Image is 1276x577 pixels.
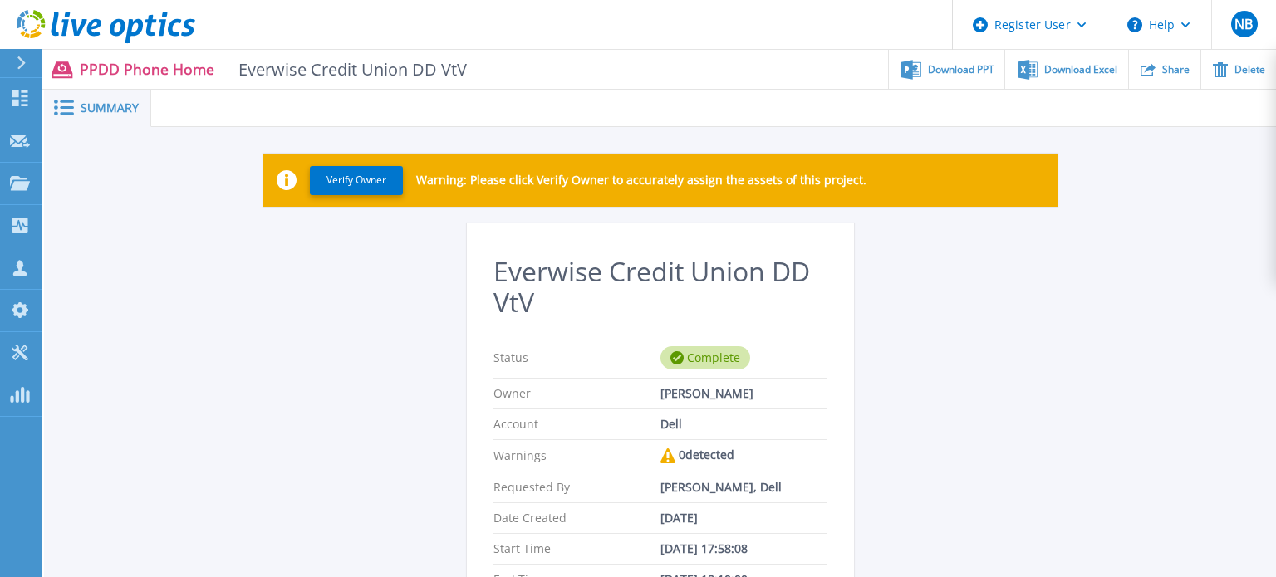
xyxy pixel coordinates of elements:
p: Start Time [493,542,660,555]
div: [DATE] 17:58:08 [660,542,827,555]
div: 0 detected [660,448,827,463]
p: PPDD Phone Home [80,60,468,79]
p: Warning: Please click Verify Owner to accurately assign the assets of this project. [416,174,866,187]
span: Summary [81,102,139,114]
div: Complete [660,346,750,369]
h2: Everwise Credit Union DD VtV [493,257,827,318]
p: Requested By [493,481,660,494]
div: [DATE] [660,511,827,525]
p: Warnings [493,448,660,463]
span: Delete [1234,65,1265,75]
p: Owner [493,387,660,400]
p: Status [493,346,660,369]
p: Account [493,418,660,431]
div: [PERSON_NAME], Dell [660,481,827,494]
span: Share [1162,65,1190,75]
span: Everwise Credit Union DD VtV [228,60,468,79]
div: [PERSON_NAME] [660,387,827,400]
button: Verify Owner [310,166,403,195]
p: Date Created [493,511,660,525]
span: Download Excel [1044,65,1117,75]
span: Download PPT [928,65,994,75]
span: NB [1234,17,1253,31]
div: Dell [660,418,827,431]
